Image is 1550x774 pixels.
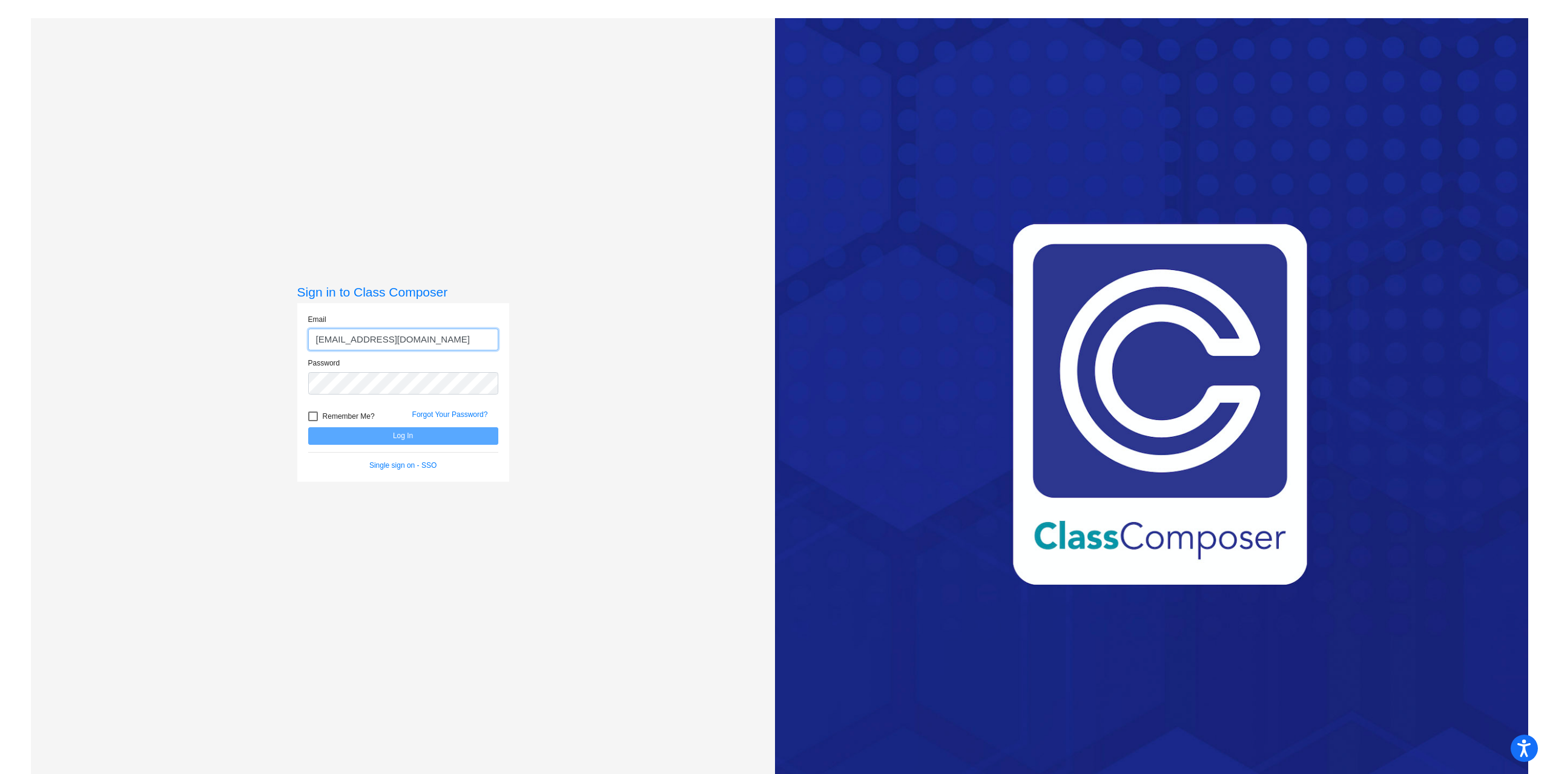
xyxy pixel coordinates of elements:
label: Email [308,314,326,325]
a: Forgot Your Password? [412,410,488,419]
a: Single sign on - SSO [369,461,437,470]
button: Log In [308,427,498,445]
span: Remember Me? [323,409,375,424]
h3: Sign in to Class Composer [297,284,509,300]
label: Password [308,358,340,369]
